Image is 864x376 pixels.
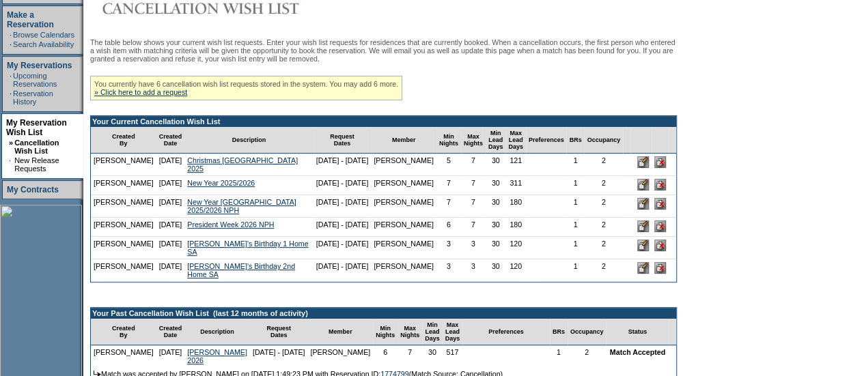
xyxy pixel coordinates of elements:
[584,218,623,237] td: 2
[371,237,436,259] td: [PERSON_NAME]
[637,198,649,209] input: Edit this Request
[654,220,666,232] input: Delete this Request
[13,31,74,39] a: Browse Calendars
[90,76,402,100] div: You currently have 6 cancellation wish list requests stored in the system. You may add 6 more.
[584,154,623,176] td: 2
[14,139,59,155] a: Cancellation Wish List
[422,319,443,345] td: Min Lead Days
[568,319,607,345] td: Occupancy
[6,118,67,137] a: My Reservation Wish List
[253,348,305,356] nobr: [DATE] - [DATE]
[436,176,461,195] td: 7
[7,185,59,194] a: My Contracts
[461,237,486,259] td: 3
[422,345,443,367] td: 30
[91,218,156,237] td: [PERSON_NAME]
[398,319,422,345] td: Max Nights
[486,176,506,195] td: 30
[187,220,274,229] a: President Week 2026 NPH
[505,154,526,176] td: 121
[461,259,486,282] td: 3
[9,156,13,173] td: ·
[250,319,308,345] td: Request Dates
[486,127,506,154] td: Min Lead Days
[187,156,298,173] a: Christmas [GEOGRAPHIC_DATA] 2025
[156,154,185,176] td: [DATE]
[307,345,373,367] td: [PERSON_NAME]
[550,319,568,345] td: BRs
[156,237,185,259] td: [DATE]
[91,154,156,176] td: [PERSON_NAME]
[371,195,436,218] td: [PERSON_NAME]
[486,195,506,218] td: 30
[371,154,436,176] td: [PERSON_NAME]
[584,237,623,259] td: 2
[486,154,506,176] td: 30
[10,31,12,39] td: ·
[584,259,623,282] td: 2
[13,40,74,48] a: Search Availability
[584,127,623,154] td: Occupancy
[606,319,669,345] td: Status
[486,237,506,259] td: 30
[91,237,156,259] td: [PERSON_NAME]
[505,176,526,195] td: 311
[316,179,369,187] nobr: [DATE] - [DATE]
[91,195,156,218] td: [PERSON_NAME]
[436,154,461,176] td: 5
[654,156,666,168] input: Delete this Request
[371,259,436,282] td: [PERSON_NAME]
[7,61,72,70] a: My Reservations
[184,127,313,154] td: Description
[156,319,185,345] td: Created Date
[637,179,649,190] input: Edit this Request
[654,198,666,209] input: Delete this Request
[436,218,461,237] td: 6
[156,345,185,367] td: [DATE]
[461,195,486,218] td: 7
[637,220,649,232] input: Edit this Request
[568,345,607,367] td: 2
[398,345,422,367] td: 7
[443,345,463,367] td: 517
[187,262,295,278] a: [PERSON_NAME]'s Birthday 2nd Home SA
[316,220,369,229] nobr: [DATE] - [DATE]
[566,195,584,218] td: 1
[566,259,584,282] td: 1
[94,88,187,96] a: » Click here to add a request
[307,319,373,345] td: Member
[526,127,567,154] td: Preferences
[486,218,506,237] td: 30
[584,195,623,218] td: 2
[91,308,676,319] td: Your Past Cancellation Wish List (last 12 months of activity)
[316,156,369,164] nobr: [DATE] - [DATE]
[462,319,550,345] td: Preferences
[184,319,250,345] td: Description
[187,240,308,256] a: [PERSON_NAME]'s Birthday 1 Home SA
[10,72,12,88] td: ·
[156,176,185,195] td: [DATE]
[436,195,461,218] td: 7
[505,127,526,154] td: Max Lead Days
[566,176,584,195] td: 1
[486,259,506,282] td: 30
[316,198,369,206] nobr: [DATE] - [DATE]
[14,156,59,173] a: New Release Requests
[637,240,649,251] input: Edit this Request
[566,127,584,154] td: BRs
[371,127,436,154] td: Member
[187,179,255,187] a: New Year 2025/2026
[91,319,156,345] td: Created By
[371,176,436,195] td: [PERSON_NAME]
[316,262,369,270] nobr: [DATE] - [DATE]
[156,259,185,282] td: [DATE]
[373,319,398,345] td: Min Nights
[637,262,649,274] input: Edit this Request
[187,198,296,214] a: New Year [GEOGRAPHIC_DATA] 2025/2026 NPH
[316,240,369,248] nobr: [DATE] - [DATE]
[156,218,185,237] td: [DATE]
[550,345,568,367] td: 1
[373,345,398,367] td: 6
[91,116,676,127] td: Your Current Cancellation Wish List
[584,176,623,195] td: 2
